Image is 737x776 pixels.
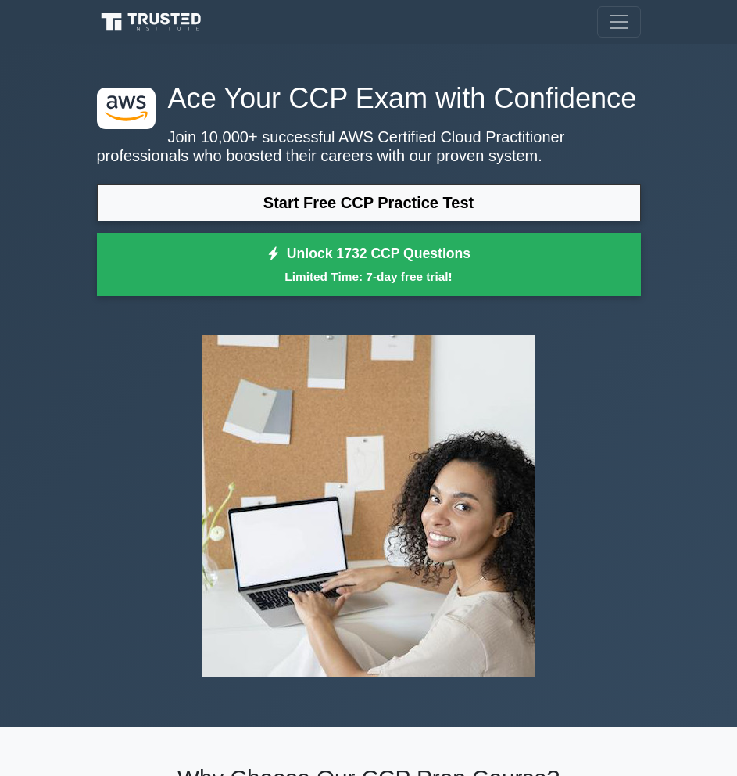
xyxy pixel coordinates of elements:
[97,184,641,221] a: Start Free CCP Practice Test
[116,268,621,286] small: Limited Time: 7-day free trial!
[97,233,641,296] a: Unlock 1732 CCP QuestionsLimited Time: 7-day free trial!
[97,81,641,115] h1: Ace Your CCP Exam with Confidence
[97,128,641,165] p: Join 10,000+ successful AWS Certified Cloud Practitioner professionals who boosted their careers ...
[597,6,641,38] button: Toggle navigation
